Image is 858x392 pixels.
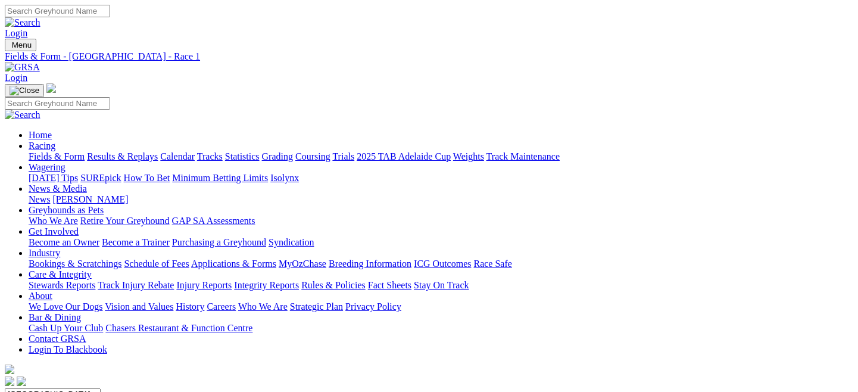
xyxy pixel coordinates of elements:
a: Isolynx [270,173,299,183]
a: Weights [453,151,484,161]
a: Retire Your Greyhound [80,216,170,226]
div: Get Involved [29,237,853,248]
a: MyOzChase [279,259,326,269]
div: Bar & Dining [29,323,853,334]
input: Search [5,97,110,110]
a: Stay On Track [414,280,469,290]
img: logo-grsa-white.png [46,83,56,93]
div: Care & Integrity [29,280,853,291]
a: ICG Outcomes [414,259,471,269]
button: Toggle navigation [5,39,36,51]
a: Grading [262,151,293,161]
div: About [29,301,853,312]
a: Results & Replays [87,151,158,161]
a: Login [5,28,27,38]
a: Care & Integrity [29,269,92,279]
a: Bookings & Scratchings [29,259,121,269]
a: Wagering [29,162,65,172]
a: Statistics [225,151,260,161]
a: SUREpick [80,173,121,183]
a: Breeding Information [329,259,411,269]
a: Login [5,73,27,83]
a: Injury Reports [176,280,232,290]
div: News & Media [29,194,853,205]
a: [PERSON_NAME] [52,194,128,204]
a: Track Injury Rebate [98,280,174,290]
a: Cash Up Your Club [29,323,103,333]
img: Search [5,17,40,28]
a: Chasers Restaurant & Function Centre [105,323,252,333]
a: Careers [207,301,236,312]
a: Tracks [197,151,223,161]
a: Applications & Forms [191,259,276,269]
a: Who We Are [29,216,78,226]
img: Search [5,110,40,120]
span: Menu [12,41,32,49]
div: Industry [29,259,853,269]
a: History [176,301,204,312]
div: Greyhounds as Pets [29,216,853,226]
img: GRSA [5,62,40,73]
a: Minimum Betting Limits [172,173,268,183]
a: Racing [29,141,55,151]
a: We Love Our Dogs [29,301,102,312]
a: Race Safe [473,259,511,269]
a: Home [29,130,52,140]
button: Toggle navigation [5,84,44,97]
input: Search [5,5,110,17]
a: Become a Trainer [102,237,170,247]
a: Become an Owner [29,237,99,247]
a: Greyhounds as Pets [29,205,104,215]
a: Stewards Reports [29,280,95,290]
img: facebook.svg [5,377,14,386]
img: logo-grsa-white.png [5,365,14,374]
a: Purchasing a Greyhound [172,237,266,247]
a: Fact Sheets [368,280,411,290]
a: Rules & Policies [301,280,366,290]
a: Coursing [295,151,330,161]
a: 2025 TAB Adelaide Cup [357,151,451,161]
img: Close [10,86,39,95]
img: twitter.svg [17,377,26,386]
a: Fields & Form [29,151,85,161]
a: Strategic Plan [290,301,343,312]
a: Trials [332,151,354,161]
a: Calendar [160,151,195,161]
a: Login To Blackbook [29,344,107,354]
a: News [29,194,50,204]
a: Vision and Values [105,301,173,312]
a: Industry [29,248,60,258]
a: Privacy Policy [345,301,401,312]
a: [DATE] Tips [29,173,78,183]
div: Racing [29,151,853,162]
a: Who We Are [238,301,288,312]
a: About [29,291,52,301]
a: Get Involved [29,226,79,237]
a: Syndication [269,237,314,247]
a: Fields & Form - [GEOGRAPHIC_DATA] - Race 1 [5,51,853,62]
a: GAP SA Assessments [172,216,255,226]
a: Schedule of Fees [124,259,189,269]
a: Bar & Dining [29,312,81,322]
div: Wagering [29,173,853,183]
a: Contact GRSA [29,334,86,344]
a: News & Media [29,183,87,194]
a: Integrity Reports [234,280,299,290]
a: How To Bet [124,173,170,183]
a: Track Maintenance [486,151,560,161]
